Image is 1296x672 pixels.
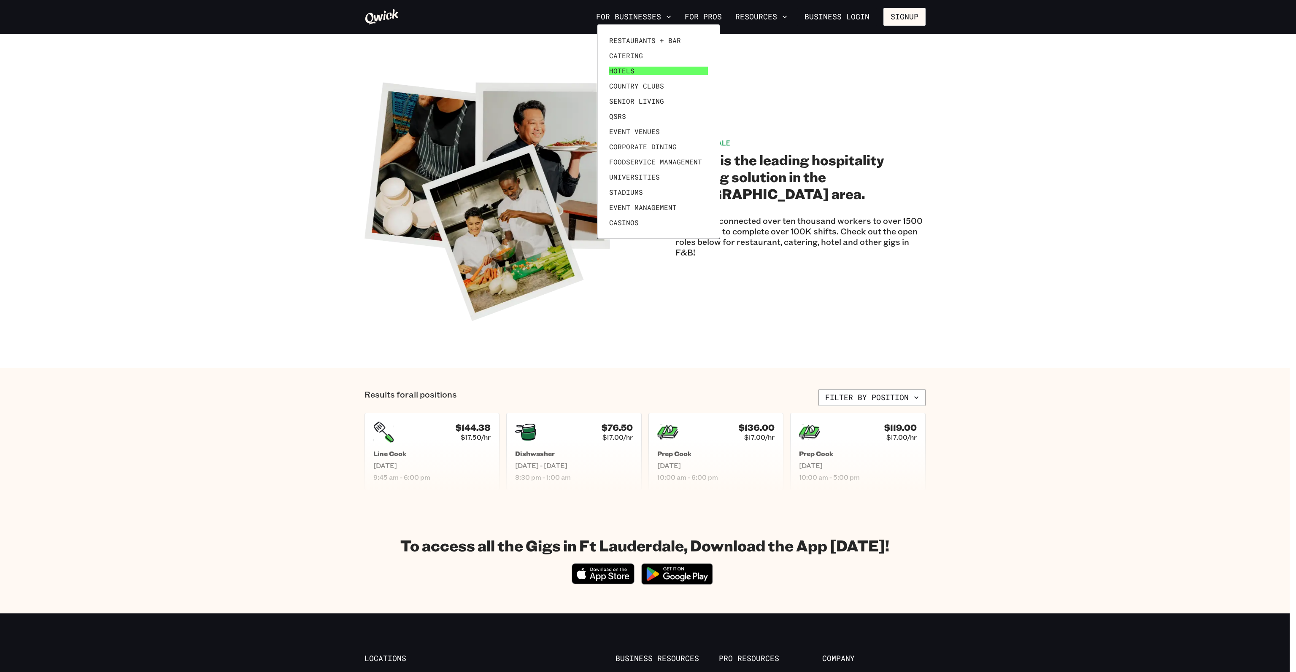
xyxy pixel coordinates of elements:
span: Corporate Dining [609,142,677,151]
span: QSRs [609,112,626,121]
span: Casinos [609,218,639,227]
span: Event Venues [609,127,660,136]
span: Catering [609,51,643,60]
span: Hotels [609,67,634,75]
span: Stadiums [609,188,643,196]
span: Foodservice Management [609,158,702,166]
span: Event Management [609,203,677,212]
span: Universities [609,173,660,181]
span: Senior Living [609,97,664,105]
span: Country Clubs [609,82,664,90]
span: Restaurants + Bar [609,36,681,45]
